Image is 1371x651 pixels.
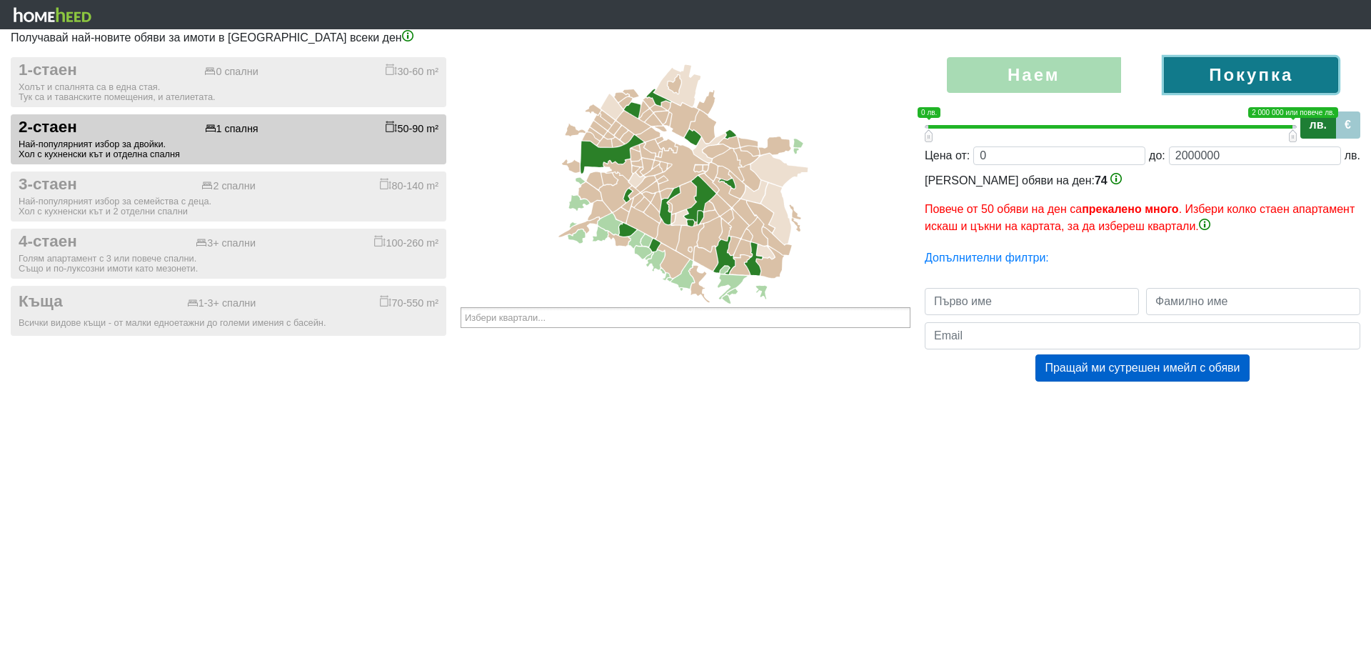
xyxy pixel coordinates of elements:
[19,318,438,328] div: Всички видове къщи - от малки едноетажни до големи имения с басейн.
[386,121,438,135] div: 50-90 m²
[925,288,1139,315] input: Първо име
[380,295,438,309] div: 70-550 m²
[925,322,1360,349] input: Email
[925,172,1360,235] div: [PERSON_NAME] обяви на ден:
[380,178,438,192] div: 80-140 m²
[19,175,77,194] span: 3-стаен
[1300,111,1336,139] label: лв.
[925,147,970,164] div: Цена от:
[11,286,446,336] button: Къща 1-3+ спални 70-550 m² Всички видове къщи - от малки едноетажни до големи имения с басейн.
[1199,219,1210,230] img: info-3.png
[201,180,255,192] div: 2 спални
[947,57,1121,93] label: Наем
[11,229,446,279] button: 4-стаен 3+ спални 100-260 m² Голям апартамент с 3 или повече спални.Също и по-луксозни имоти като...
[918,107,940,118] span: 0 лв.
[19,82,438,102] div: Холът и спалнята са в една стая. Тук са и таванските помещения, и ателиетата.
[19,118,77,137] span: 2-стаен
[11,114,446,164] button: 2-стаен 1 спалня 50-90 m² Най-популярният избор за двойки.Хол с кухненски кът и отделна спалня
[19,61,77,80] span: 1-стаен
[1035,354,1249,382] button: Пращай ми сутрешен имейл с обяви
[1149,147,1165,164] div: до:
[925,252,1049,264] a: Допълнителни филтри:
[11,57,446,107] button: 1-стаен 0 спални 30-60 m² Холът и спалнята са в една стая.Тук са и таванските помещения, и ателие...
[1248,107,1338,118] span: 2 000 000 или повече лв.
[19,292,63,312] span: Къща
[19,139,438,159] div: Най-популярният избор за двойки. Хол с кухненски кът и отделна спалня
[386,64,438,78] div: 30-60 m²
[19,197,438,217] div: Най-популярният избор за семейства с деца. Хол с кухненски кът и 2 отделни спални
[1335,111,1360,139] label: €
[1164,57,1338,93] label: Покупка
[11,29,1360,46] p: Получавай най-новите обяви за имоти в [GEOGRAPHIC_DATA] всеки ден
[11,172,446,222] button: 3-стаен 2 спални 80-140 m² Най-популярният избор за семейства с деца.Хол с кухненски кът и 2 отде...
[19,254,438,274] div: Голям апартамент с 3 или повече спални. Също и по-луксозни имоти като мезонети.
[19,232,77,252] span: 4-стаен
[925,201,1360,235] p: Повече от 50 обяви на ден са . Избери колко стаен апартамент искаш и цъкни на картата, за да избе...
[1095,174,1108,187] span: 74
[1146,288,1360,315] input: Фамилно име
[374,235,438,249] div: 100-260 m²
[1110,173,1122,184] img: info-3.png
[205,123,258,135] div: 1 спалня
[196,237,256,249] div: 3+ спални
[1345,147,1360,164] div: лв.
[1082,203,1178,215] b: прекалено много
[187,297,256,309] div: 1-3+ спални
[402,30,413,41] img: info-3.png
[204,66,258,78] div: 0 спални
